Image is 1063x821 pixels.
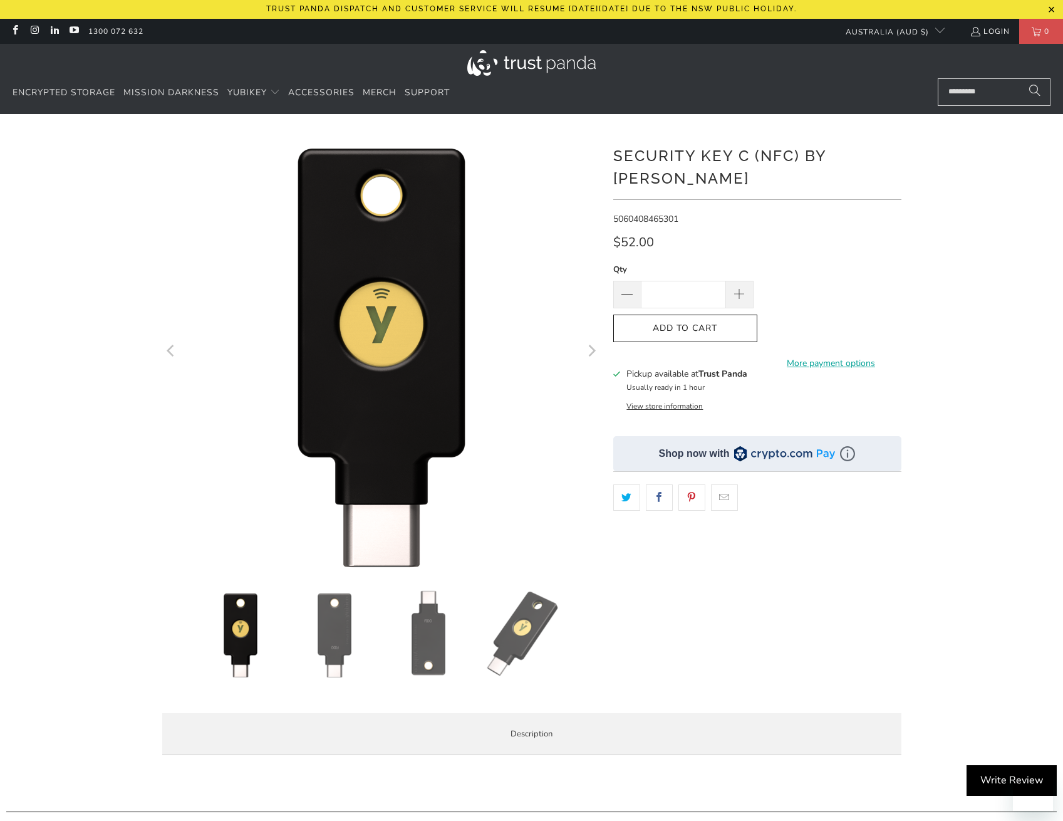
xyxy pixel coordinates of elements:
h3: Pickup available at [626,367,747,380]
img: Trust Panda Australia [467,50,596,76]
a: 1300 072 632 [88,24,143,38]
h1: Security Key C (NFC) by [PERSON_NAME] [613,142,901,190]
a: Encrypted Storage [13,78,115,108]
a: Trust Panda Australia on Facebook [9,26,20,36]
button: Search [1019,78,1050,106]
input: Search... [938,78,1050,106]
a: Merch [363,78,397,108]
span: $52.00 [613,234,654,251]
span: Merch [363,86,397,98]
span: Add to Cart [626,323,744,334]
span: Encrypted Storage [13,86,115,98]
div: Shop now with [659,447,730,461]
label: Description [162,713,901,755]
a: More payment options [761,357,901,370]
button: View store information [626,401,703,411]
a: Email this to a friend [711,484,738,511]
button: Add to Cart [613,315,757,343]
span: Mission Darkness [123,86,219,98]
p: Trust Panda dispatch and customer service will resume [DATE][DATE] due to the NSW public holiday. [266,4,797,13]
span: Support [405,86,450,98]
span: 0 [1041,19,1052,44]
img: Security Key C (NFC) by Yubico - Trust Panda [479,590,566,678]
a: Trust Panda Australia on YouTube [68,26,79,36]
a: Share this on Facebook [646,484,673,511]
a: Share this on Twitter [613,484,640,511]
button: Australia (AUD $) [836,19,945,44]
button: Previous [162,133,182,572]
nav: Translation missing: en.navigation.header.main_nav [13,78,450,108]
a: Security Key C (NFC) by Yubico - Trust Panda [162,133,601,572]
a: 0 [1019,19,1063,44]
a: Accessories [288,78,355,108]
iframe: Button to launch messaging window [1013,771,1053,811]
img: Security Key C (NFC) by Yubico - Trust Panda [385,590,472,678]
button: Next [581,133,601,572]
summary: YubiKey [227,78,280,108]
a: Support [405,78,450,108]
label: Qty [613,263,754,276]
small: Usually ready in 1 hour [626,382,705,392]
span: Accessories [288,86,355,98]
a: Mission Darkness [123,78,219,108]
img: Security Key C (NFC) by Yubico - Trust Panda [197,590,284,678]
span: 5060408465301 [613,213,678,225]
a: Trust Panda Australia on LinkedIn [49,26,60,36]
img: Security Key C (NFC) by Yubico - Trust Panda [291,590,378,678]
a: Login [970,24,1010,38]
a: Share this on Pinterest [678,484,705,511]
a: Trust Panda Australia on Instagram [29,26,39,36]
span: YubiKey [227,86,267,98]
b: Trust Panda [698,368,747,380]
div: Write Review [967,765,1057,797]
